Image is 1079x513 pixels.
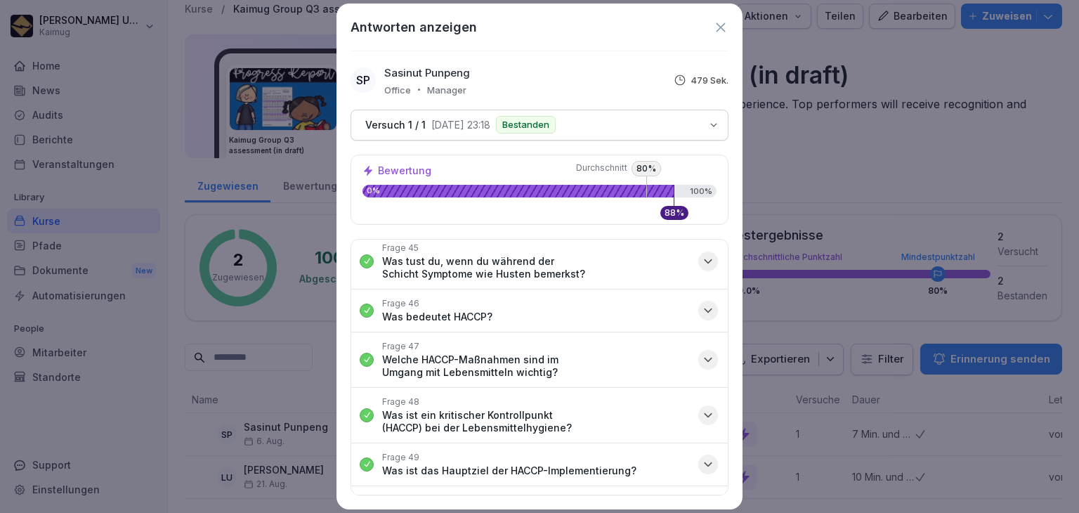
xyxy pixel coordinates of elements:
button: Frage 48Was ist ein kritischer Kontrollpunkt (HACCP) bei der Lebensmittelhygiene? [351,388,728,443]
p: Frage 50 [382,495,419,506]
p: 80 % [632,161,661,176]
p: Frage 48 [382,396,419,408]
p: Was tust du, wenn du während der Schicht Symptome wie Husten bemerkst? [382,255,690,280]
p: Was ist ein kritischer Kontrollpunkt (HACCP) bei der Lebensmittelhygiene? [382,409,690,434]
p: Welche HACCP-Maßnahmen sind im Umgang mit Lebensmitteln wichtig? [382,353,690,379]
button: Frage 46Was bedeutet HACCP? [351,290,728,332]
p: Bestanden [502,120,549,129]
p: Frage 45 [382,242,419,254]
button: Frage 49Was ist das Hauptziel der HACCP-Implementierung? [351,443,728,486]
span: Durchschnitt [543,162,627,174]
p: Frage 49 [382,452,419,463]
h1: Antworten anzeigen [351,18,477,37]
p: Office [384,84,411,96]
p: Frage 46 [382,298,419,309]
button: Frage 45Was tust du, wenn du während der Schicht Symptome wie Husten bemerkst? [351,234,728,289]
p: Bewertung [378,166,431,176]
p: Frage 47 [382,341,419,352]
button: Frage 47Welche HACCP-Maßnahmen sind im Umgang mit Lebensmitteln wichtig? [351,332,728,387]
p: 88 % [665,209,684,217]
p: [DATE] 23:18 [431,119,490,131]
p: Was ist das Hauptziel der HACCP-Implementierung? [382,465,636,477]
p: Sasinut Punpeng [384,65,470,82]
p: 100% [690,188,712,195]
p: 0% [362,187,674,195]
p: Was bedeutet HACCP? [382,311,492,323]
p: 479 Sek. [691,74,728,86]
p: Versuch 1 / 1 [365,119,426,131]
p: Manager [427,84,466,96]
div: SP [351,67,376,93]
